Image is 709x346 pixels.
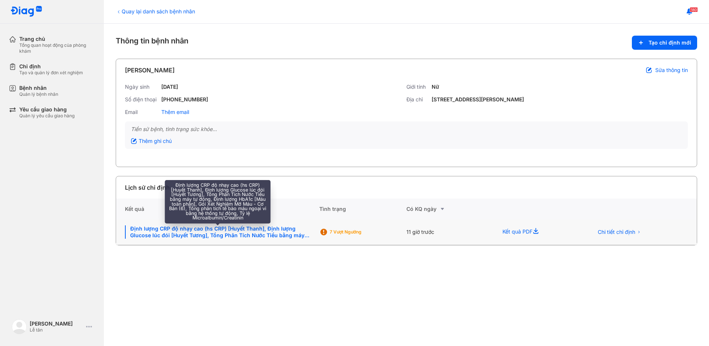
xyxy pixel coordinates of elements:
div: Trang chủ [19,36,95,42]
div: Số điện thoại [125,96,158,103]
div: Email [125,109,158,115]
div: 7 Vượt ngưỡng [330,229,389,235]
div: Thêm email [161,109,189,115]
div: Ngày sinh [125,84,158,90]
div: Yêu cầu giao hàng [19,106,75,113]
div: [PHONE_NUMBER] [161,96,208,103]
div: Định lượng CRP độ nhạy cao (hs CRP) [Huyết Thanh], Định lượng Glucose lúc đói [Huyết Tương], Tổng... [125,225,310,239]
div: Kết quả PDF [494,219,584,245]
div: Lễ tân [30,327,83,333]
div: Nữ [432,84,439,90]
span: Sửa thông tin [655,67,688,74]
div: Lịch sử chỉ định [125,183,170,192]
span: Chi tiết chỉ định [598,229,635,235]
div: [DATE] [161,84,178,90]
div: Tạo và quản lý đơn xét nghiệm [19,70,83,76]
div: [PERSON_NAME] [30,320,83,327]
button: Tạo chỉ định mới [632,36,697,50]
div: Địa chỉ [406,96,429,103]
div: Tình trạng [319,199,406,219]
div: [STREET_ADDRESS][PERSON_NAME] [432,96,524,103]
div: Quản lý bệnh nhân [19,91,58,97]
div: Chỉ định [19,63,83,70]
div: Có KQ ngày [406,205,494,213]
div: Tiền sử bệnh, tình trạng sức khỏe... [131,126,682,133]
img: logo [10,6,42,17]
div: Tổng quan hoạt động của phòng khám [19,42,95,54]
div: 11 giờ trước [406,219,494,245]
div: Quản lý yêu cầu giao hàng [19,113,75,119]
div: Bệnh nhân [19,85,58,91]
img: logo [12,319,27,334]
div: Thông tin bệnh nhân [116,36,697,50]
span: 180 [690,7,698,12]
button: Chi tiết chỉ định [593,226,646,238]
div: Kết quả [116,199,319,219]
span: Tạo chỉ định mới [649,39,691,46]
div: Thêm ghi chú [131,138,172,144]
div: Quay lại danh sách bệnh nhân [116,7,195,15]
div: [PERSON_NAME] [125,66,175,75]
div: Giới tính [406,84,429,90]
